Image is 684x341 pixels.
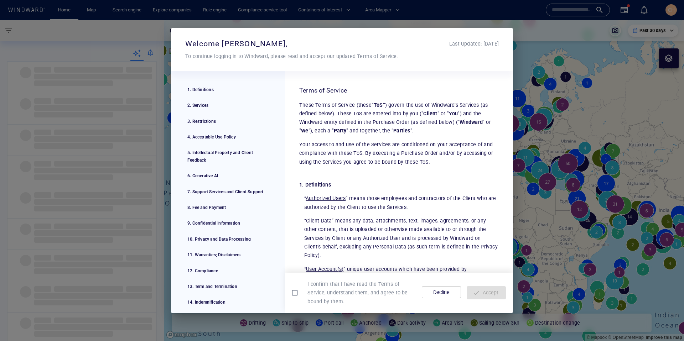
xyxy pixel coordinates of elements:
div: 7. Support Services and Client Support [182,184,274,200]
span: 2. Services [187,102,269,109]
div: 8. Fee and Payment [182,200,274,215]
div: 11. Warranties; Disclaimers [182,247,274,263]
div: 14. Indemnification [182,294,274,310]
div: 10. Privacy and Data Processing [182,231,274,247]
span: 1. Definitions [187,86,269,93]
h5: Welcome [PERSON_NAME], [185,39,287,49]
b: Windward [460,119,483,125]
p: Last Updated: [DATE] [449,40,499,48]
span: 5. Intellectual Property and Client Feedback [187,149,269,164]
div: 12. Compliance [182,263,274,279]
div: 2. Services [182,98,274,113]
div: 9. Confidential Information [182,215,274,231]
span: 12. Compliance [187,267,269,274]
div: 6. Generative AI [182,168,274,184]
button: Decline [422,286,461,298]
b: You [449,111,458,116]
b: Party [334,128,346,133]
b: “ToS” [372,102,385,108]
span: 14. Indemnification [187,299,269,306]
p: Your access to and use of the Services are conditioned on your acceptance of and compliance with ... [299,140,499,166]
p: “ ” unique user accounts which have been provided by [PERSON_NAME] to Authorized Users, if applic... [304,265,499,282]
iframe: Chat [654,309,679,336]
p: To continue logging in to Windward, please read and accept our updated Terms of Service. [185,52,499,61]
h6: Terms of Service [299,85,499,96]
span: 7. Support Services and Client Support [187,188,269,195]
p: “ ” means those employees and contractors of the Client who are authorized by the Client to use t... [304,194,499,211]
b: Client [423,111,437,116]
u: User Account(s) [306,266,343,272]
div: 13. Term and Termination [182,279,274,294]
b: Parties [393,128,410,133]
u: Client Data [306,218,332,224]
div: 3. Restrictions [182,114,274,129]
div: 4. Acceptable Use Policy [182,129,274,145]
p: These Terms of Service (these ) govern the use of Windward’s Services (as defined below). These T... [299,101,499,135]
p: I confirm that I have read the Terms of Service, understand them, and agree to be bound by them. [307,280,410,306]
span: 3. Restrictions [187,118,269,125]
div: 1. Definitions [182,82,274,98]
span: Decline [429,288,454,297]
div: 5. Intellectual Property and Client Feedback [182,145,274,168]
u: Authorized Users [306,195,346,201]
span: 6. Generative AI [187,172,269,179]
span: 10. Privacy and Data Processing [187,236,269,243]
span: 9. Confidential Information [187,220,269,227]
span: 8. Fee and Payment [187,204,269,211]
span: 13. Term and Termination [187,283,269,290]
span: 11. Warranties; Disclaimers [187,251,269,258]
b: We [301,128,308,133]
span: 4. Acceptable Use Policy [187,133,269,141]
p: 1. Definitions [299,180,499,189]
p: “ ” means any data, attachments, text, images, agreements, or any other content, that is uploaded... [304,216,499,259]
